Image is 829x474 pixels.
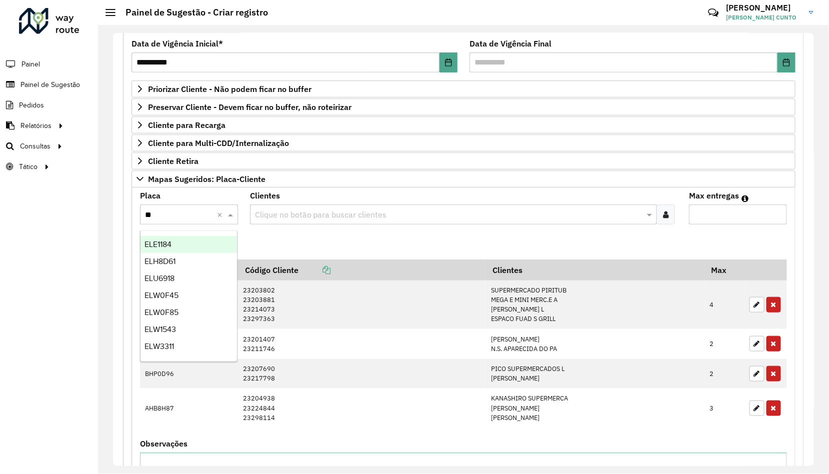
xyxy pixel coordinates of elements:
a: Priorizar Cliente - Não podem ficar no buffer [131,80,795,97]
span: Clear all [217,208,225,220]
td: PICO SUPERMERCADOS L [PERSON_NAME] [485,359,704,388]
span: Consultas [20,141,50,151]
a: Copiar [298,265,330,275]
span: ELH8D61 [144,257,175,265]
span: Pedidos [19,100,44,110]
label: Max entregas [689,189,739,201]
h3: [PERSON_NAME] [726,3,801,12]
a: Contato Rápido [702,2,724,23]
span: Painel de Sugestão [20,79,80,90]
span: Cliente para Multi-CDD/Internalização [148,139,289,147]
td: BHP0D96 [140,359,238,388]
ng-dropdown-panel: Options list [140,230,237,362]
td: 23204938 23224844 23298114 [238,388,485,428]
th: Código Cliente [238,259,485,280]
td: 23207690 23217798 [238,359,485,388]
th: Clientes [485,259,704,280]
h2: Painel de Sugestão - Criar registro [115,7,268,18]
span: Priorizar Cliente - Não podem ficar no buffer [148,85,311,93]
span: Tático [19,161,37,172]
label: Observações [140,437,187,449]
td: [PERSON_NAME] N.S. APARECIDA DO PA [485,329,704,358]
em: Máximo de clientes que serão colocados na mesma rota com os clientes informados [741,194,748,202]
td: 23201407 23211746 [238,329,485,358]
td: 2 [704,359,744,388]
td: SUPERMERCADO PIRITUB MEGA E MINI MERC.E A [PERSON_NAME] L ESPACO FUAD S GRILL [485,280,704,329]
label: Data de Vigência Inicial [131,37,223,49]
button: Choose Date [439,52,457,72]
td: 4 [704,280,744,329]
td: AHB8H87 [140,388,238,428]
span: ELW0F45 [144,291,178,299]
label: Data de Vigência Final [469,37,551,49]
span: ELU6918 [144,274,174,282]
span: Mapas Sugeridos: Placa-Cliente [148,175,265,183]
span: ELE1184 [144,240,171,248]
a: Cliente para Multi-CDD/Internalização [131,134,795,151]
span: ELW3311 [144,342,174,350]
td: 23203802 23203881 23214073 23297363 [238,280,485,329]
span: ELW1543 [144,325,176,333]
td: 3 [704,388,744,428]
span: Preservar Cliente - Devem ficar no buffer, não roteirizar [148,103,351,111]
span: [PERSON_NAME] CUNTO [726,13,801,22]
th: Max [704,259,744,280]
label: Placa [140,189,160,201]
a: Cliente para Recarga [131,116,795,133]
span: ELW0F85 [144,308,178,316]
span: Relatórios [20,120,51,131]
button: Choose Date [777,52,795,72]
span: Cliente Retira [148,157,198,165]
a: Cliente Retira [131,152,795,169]
a: Mapas Sugeridos: Placa-Cliente [131,170,795,187]
td: KANASHIRO SUPERMERCA [PERSON_NAME] [PERSON_NAME] [485,388,704,428]
a: Preservar Cliente - Devem ficar no buffer, não roteirizar [131,98,795,115]
td: 2 [704,329,744,358]
span: Painel [21,59,40,69]
span: Cliente para Recarga [148,121,225,129]
label: Clientes [250,189,280,201]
